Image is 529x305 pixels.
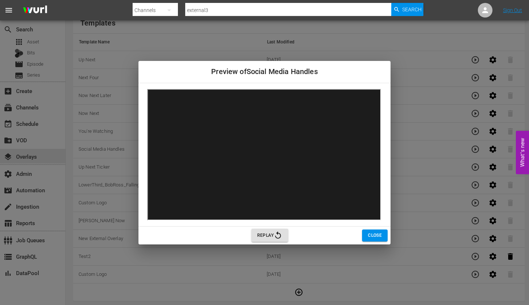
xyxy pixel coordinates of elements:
span: Close [368,232,382,239]
span: Replay [257,231,282,240]
span: menu [4,6,13,15]
a: Sign Out [503,7,522,13]
button: Replay [251,229,288,242]
span: Preview of Social Media Handles [211,67,318,76]
span: Search [402,3,422,16]
img: ans4CAIJ8jUAAAAAAAAAAAAAAAAAAAAAAAAgQb4GAAAAAAAAAAAAAAAAAAAAAAAAJMjXAAAAAAAAAAAAAAAAAAAAAAAAgAT5G... [18,2,53,19]
button: Open Feedback Widget [516,131,529,174]
button: Close [362,229,388,242]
